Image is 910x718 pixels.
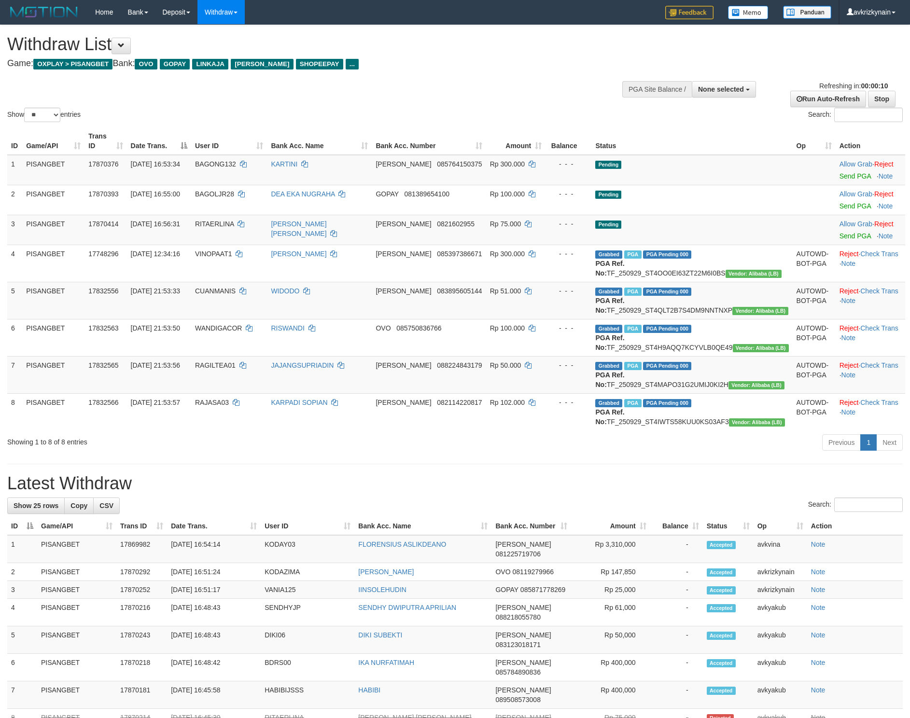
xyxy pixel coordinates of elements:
span: Marked by avkyakub [624,250,641,259]
span: Rp 75.000 [490,220,521,228]
td: DIKI06 [261,626,354,654]
td: TF_250929_ST4OO0EI63ZT22M6I0BS [591,245,792,282]
span: VINOPAAT1 [195,250,232,258]
span: Copy 082114220817 to clipboard [437,399,482,406]
a: Run Auto-Refresh [790,91,866,107]
td: TF_250929_ST4QLT2B7S4DM9NNTNXP [591,282,792,319]
a: Allow Grab [840,220,872,228]
b: PGA Ref. No: [595,334,624,351]
span: PGA Pending [643,288,691,296]
td: 4 [7,245,22,282]
td: [DATE] 16:51:24 [167,563,261,581]
th: Date Trans.: activate to sort column ascending [167,517,261,535]
a: IINSOLEHUDIN [358,586,406,594]
div: - - - [549,219,588,229]
span: Accepted [707,632,736,640]
th: Bank Acc. Name: activate to sort column ascending [267,127,372,155]
a: CSV [93,497,120,514]
td: PISANGBET [37,535,116,563]
td: - [650,599,703,626]
a: Note [811,586,826,594]
td: BDRS00 [261,654,354,681]
span: Copy 085784890836 to clipboard [495,668,540,676]
td: PISANGBET [22,215,84,245]
td: AUTOWD-BOT-PGA [793,356,836,393]
span: LINKAJA [192,59,228,69]
span: [DATE] 16:53:34 [131,160,180,168]
span: [DATE] 21:53:57 [131,399,180,406]
div: - - - [549,398,588,407]
span: Rp 100.000 [490,324,525,332]
span: RITAERLINA [195,220,234,228]
a: Note [879,202,893,210]
td: - [650,654,703,681]
a: Check Trans [860,324,898,332]
label: Show entries [7,108,81,122]
td: · · [836,356,905,393]
a: Send PGA [840,232,871,240]
a: Note [811,686,826,694]
td: 4 [7,599,37,626]
td: PISANGBET [22,245,84,282]
td: VANIA125 [261,581,354,599]
span: Pending [595,191,621,199]
a: Reject [840,287,859,295]
span: [DATE] 21:53:56 [131,361,180,369]
th: Game/API: activate to sort column ascending [22,127,84,155]
span: Copy 081225719706 to clipboard [495,550,540,558]
a: JAJANGSUPRIADIN [271,361,334,369]
th: Date Trans.: activate to sort column descending [127,127,191,155]
h1: Latest Withdraw [7,474,903,493]
a: [PERSON_NAME] [358,568,414,576]
input: Search: [834,108,903,122]
td: - [650,626,703,654]
span: OVO [135,59,157,69]
span: Copy 085750836766 to clipboard [396,324,441,332]
b: PGA Ref. No: [595,297,624,314]
a: KARPADI SOPIAN [271,399,327,406]
span: · [840,190,874,198]
img: Feedback.jpg [665,6,714,19]
span: CUANMANIS [195,287,236,295]
th: Balance: activate to sort column ascending [650,517,703,535]
a: Note [811,568,826,576]
span: Marked by avknovia [624,325,641,333]
span: Marked by avknovia [624,288,641,296]
th: Op: activate to sort column ascending [793,127,836,155]
span: Show 25 rows [14,502,58,510]
td: PISANGBET [22,393,84,430]
div: - - - [549,286,588,296]
td: avkyakub [754,599,807,626]
td: AUTOWD-BOT-PGA [793,245,836,282]
td: TF_250929_ST4MAPO31G2UMIJ0KI2H [591,356,792,393]
td: 3 [7,581,37,599]
span: [PERSON_NAME] [495,631,551,639]
a: Note [879,232,893,240]
th: ID [7,127,22,155]
a: Reject [840,399,859,406]
td: - [650,535,703,563]
td: avkrizkynain [754,581,807,599]
th: Bank Acc. Name: activate to sort column ascending [354,517,491,535]
td: avkrizkynain [754,563,807,581]
td: KODAY03 [261,535,354,563]
a: Allow Grab [840,160,872,168]
img: panduan.png [783,6,831,19]
a: Note [841,371,856,379]
th: Status: activate to sort column ascending [703,517,754,535]
th: Balance [546,127,591,155]
span: [PERSON_NAME] [495,659,551,666]
td: PISANGBET [37,626,116,654]
a: FLORENSIUS ASLIKDEANO [358,540,446,548]
span: BAGOLJR28 [195,190,234,198]
div: Showing 1 to 8 of 8 entries [7,433,372,447]
a: Reject [840,250,859,258]
a: Show 25 rows [7,497,65,514]
span: OVO [495,568,510,576]
span: ... [346,59,359,69]
span: [PERSON_NAME] [376,399,431,406]
th: User ID: activate to sort column ascending [191,127,267,155]
td: AUTOWD-BOT-PGA [793,319,836,356]
span: Vendor URL: https://dashboard.q2checkout.com/secure [732,307,788,315]
td: 7 [7,356,22,393]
